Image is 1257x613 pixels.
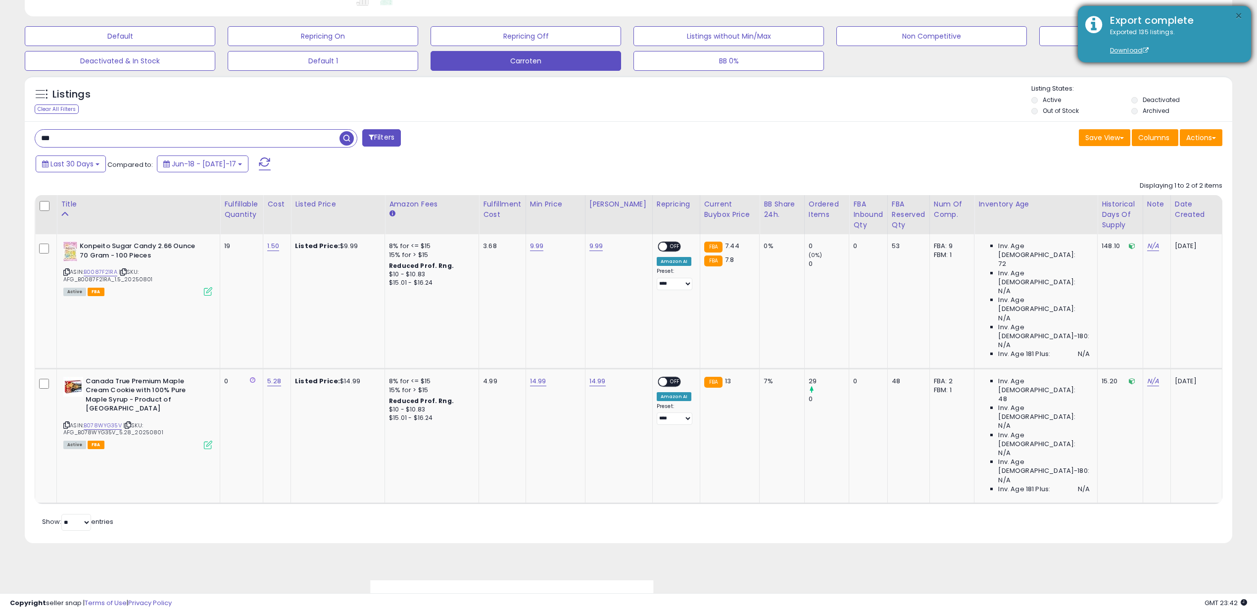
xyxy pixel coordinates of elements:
[998,350,1050,358] span: Inv. Age 181 Plus:
[657,268,692,290] div: Preset:
[1031,84,1232,94] p: Listing States:
[1102,242,1135,251] div: 148.10
[1235,10,1243,22] button: ×
[224,242,255,251] div: 19
[704,377,723,388] small: FBA
[704,199,756,220] div: Current Buybox Price
[157,155,248,172] button: Jun-18 - [DATE]-17
[228,26,418,46] button: Repricing On
[589,199,648,209] div: [PERSON_NAME]
[483,199,522,220] div: Fulfillment Cost
[63,268,153,283] span: | SKU: AFG_B0087F21RA_1.5_20250801
[998,259,1006,268] span: 72
[52,88,91,102] h5: Listings
[267,241,279,251] a: 1.50
[853,199,883,230] div: FBA inbound Qty
[998,476,1010,485] span: N/A
[892,242,922,251] div: 53
[853,242,880,251] div: 0
[1078,485,1090,494] span: N/A
[657,392,691,401] div: Amazon AI
[589,241,603,251] a: 9.99
[998,269,1090,287] span: Inv. Age [DEMOGRAPHIC_DATA]:
[389,251,471,259] div: 15% for > $15
[530,199,581,209] div: Min Price
[998,449,1010,458] span: N/A
[1043,106,1079,115] label: Out of Stock
[389,242,471,251] div: 8% for <= $15
[431,51,621,71] button: Carroten
[530,241,544,251] a: 9.99
[63,377,212,448] div: ASIN:
[1102,377,1135,386] div: 15.20
[224,199,259,220] div: Fulfillable Quantity
[389,199,475,209] div: Amazon Fees
[809,242,849,251] div: 0
[1103,13,1244,28] div: Export complete
[934,386,967,395] div: FBM: 1
[892,199,925,230] div: FBA Reserved Qty
[84,421,122,430] a: B078WYG35V
[1175,199,1218,220] div: Date Created
[63,441,86,449] span: All listings currently available for purchase on Amazon
[998,431,1090,449] span: Inv. Age [DEMOGRAPHIC_DATA]:
[657,257,691,266] div: Amazon AI
[1180,129,1222,146] button: Actions
[998,458,1090,475] span: Inv. Age [DEMOGRAPHIC_DATA]-180:
[63,242,77,261] img: 51k5-JPSEHL._SL40_.jpg
[50,159,94,169] span: Last 30 Days
[934,199,970,220] div: Num of Comp.
[295,242,377,251] div: $9.99
[998,421,1010,430] span: N/A
[998,296,1090,313] span: Inv. Age [DEMOGRAPHIC_DATA]:
[809,259,849,268] div: 0
[853,377,880,386] div: 0
[1102,199,1139,230] div: Historical Days Of Supply
[1140,181,1222,191] div: Displaying 1 to 2 of 2 items
[809,377,849,386] div: 29
[998,287,1010,296] span: N/A
[589,376,606,386] a: 14.99
[892,377,922,386] div: 48
[725,376,731,386] span: 13
[63,421,163,436] span: | SKU: AFG_B078WYG35V_5.28_20250801
[1147,376,1159,386] a: N/A
[25,26,215,46] button: Default
[704,242,723,253] small: FBA
[389,386,471,395] div: 15% for > $15
[295,376,340,386] b: Listed Price:
[389,279,471,287] div: $15.01 - $16.24
[998,395,1007,404] span: 48
[978,199,1093,209] div: Inventory Age
[998,404,1090,421] span: Inv. Age [DEMOGRAPHIC_DATA]:
[228,51,418,71] button: Default 1
[934,242,967,251] div: FBA: 9
[1147,241,1159,251] a: N/A
[1138,133,1169,143] span: Columns
[63,377,83,397] img: 41KbI16gCrL._SL40_.jpg
[764,242,796,251] div: 0%
[295,377,377,386] div: $14.99
[267,199,287,209] div: Cost
[633,26,824,46] button: Listings without Min/Max
[1079,129,1130,146] button: Save View
[1147,199,1166,209] div: Note
[389,261,454,270] b: Reduced Prof. Rng.
[998,377,1090,395] span: Inv. Age [DEMOGRAPHIC_DATA]:
[88,441,104,449] span: FBA
[1039,26,1230,46] button: Listings without Cost
[389,414,471,422] div: $15.01 - $16.24
[1110,46,1149,54] a: Download
[86,377,206,416] b: Canada True Premium Maple Cream Cookie with 100% Pure Maple Syrup - Product of [GEOGRAPHIC_DATA]
[934,377,967,386] div: FBA: 2
[667,377,683,386] span: OFF
[530,376,546,386] a: 14.99
[1175,377,1214,386] div: [DATE]
[36,155,106,172] button: Last 30 Days
[431,26,621,46] button: Repricing Off
[362,129,401,147] button: Filters
[63,242,212,295] div: ASIN:
[1175,242,1214,251] div: [DATE]
[764,377,796,386] div: 7%
[224,377,255,386] div: 0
